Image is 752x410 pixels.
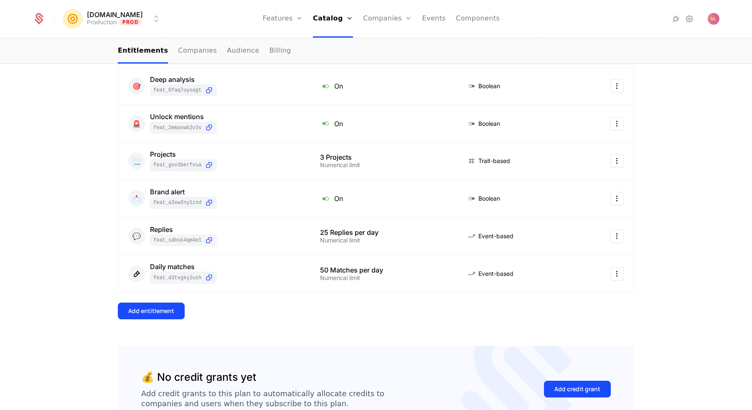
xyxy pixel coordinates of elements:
[118,39,168,64] a: Entitlements
[610,229,624,243] button: Select action
[320,193,447,204] div: On
[544,381,611,397] button: Add credit grant
[320,229,447,236] div: 25 Replies per day
[128,190,145,207] div: 📩
[128,228,145,244] div: 💬
[150,76,217,83] div: Deep analysis
[610,267,624,280] button: Select action
[610,117,624,130] button: Select action
[150,151,217,158] div: Projects
[141,369,257,385] div: 💰 No credit grants yet
[63,9,83,29] img: Mention.click
[320,162,447,168] div: Numerical limit
[150,113,217,120] div: Unlock mentions
[141,389,384,409] div: Add credit grants to this plan to automatically allocate credits to companies and users when they...
[120,19,141,25] span: Prod
[153,275,201,281] span: feat_D3TvgKy2ush
[153,162,201,168] span: feat_GvV3BerFvUA
[610,192,624,205] button: Select action
[320,154,447,160] div: 3 Projects
[708,13,719,25] button: Open user button
[227,39,259,64] a: Audience
[320,267,447,273] div: 50 Matches per day
[65,10,161,28] button: Select environment
[128,153,145,169] div: 📃
[320,275,447,281] div: Numerical limit
[684,14,694,24] a: Settings
[118,39,634,64] nav: Main
[478,232,513,240] span: Event-based
[708,13,719,25] img: Vladyslav Len
[478,270,513,278] span: Event-based
[153,199,201,206] span: feat_a3xW2Ny1zsd
[478,120,500,128] span: Boolean
[150,263,217,270] div: Daily matches
[610,154,624,168] button: Select action
[320,118,447,129] div: On
[478,82,500,90] span: Boolean
[178,39,217,64] a: Companies
[671,14,681,24] a: Integrations
[320,81,447,92] div: On
[320,237,447,243] div: Numerical limit
[128,307,174,315] div: Add entitlement
[128,115,145,132] div: 🚨
[153,125,201,131] span: feat_2mkwxWB2V3s
[610,79,624,93] button: Select action
[87,18,117,26] div: Production
[87,11,143,18] span: [DOMAIN_NAME]
[153,87,201,94] span: feat_6FaQ7uySaGT
[128,78,145,94] div: 🎯
[478,157,510,165] span: Trait-based
[554,385,600,393] div: Add credit grant
[150,188,217,195] div: Brand alert
[150,226,217,233] div: Replies
[153,237,201,244] span: feat_SDbsk4Qm4E1
[269,39,291,64] a: Billing
[118,39,291,64] ul: Choose Sub Page
[478,194,500,203] span: Boolean
[118,303,185,319] button: Add entitlement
